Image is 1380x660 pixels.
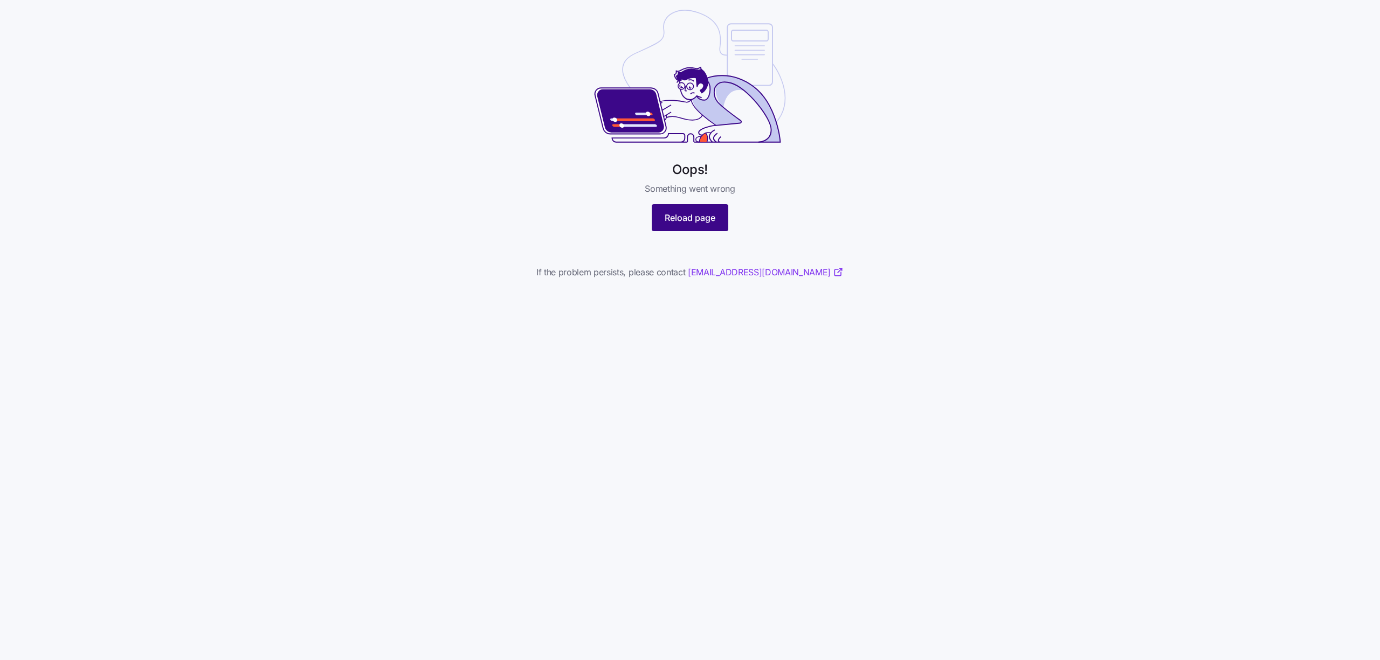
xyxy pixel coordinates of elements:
span: If the problem persists, please contact [536,266,844,279]
button: Reload page [652,204,728,231]
span: Reload page [665,211,715,224]
a: [EMAIL_ADDRESS][DOMAIN_NAME] [688,266,844,279]
span: Something went wrong [645,182,735,196]
h1: Oops! [672,161,708,178]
